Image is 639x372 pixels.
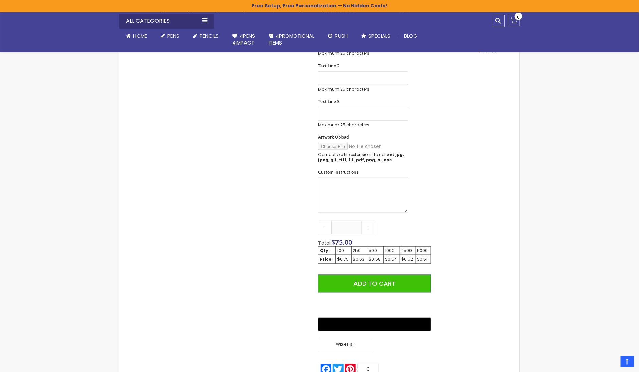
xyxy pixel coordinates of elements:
[318,63,340,69] span: Text Line 2
[353,256,366,262] div: $0.63
[331,237,352,247] span: $
[385,248,398,253] div: 1000
[318,338,372,351] span: Wish List
[318,152,408,163] p: Compatible file extensions to upload:
[369,256,382,262] div: $0.58
[321,29,354,43] a: Rush
[362,221,375,234] a: +
[318,87,408,92] p: Maximum 25 characters
[318,122,408,128] p: Maximum 25 characters
[318,298,431,313] iframe: PayPal
[583,354,639,372] iframe: Reseñas de Clientes en Google
[320,248,330,253] strong: Qty:
[133,32,147,39] span: Home
[154,29,186,43] a: Pens
[353,248,366,253] div: 250
[318,338,375,351] a: Wish List
[318,99,340,104] span: Text Line 3
[269,32,314,46] span: 4PROMOTIONAL ITEMS
[401,256,414,262] div: $0.52
[354,29,397,43] a: Specials
[385,256,398,262] div: $0.54
[318,169,359,175] span: Custom Instructions
[200,32,219,39] span: Pencils
[369,248,382,253] div: 500
[508,15,520,26] a: 0
[417,248,430,253] div: 5000
[119,29,154,43] a: Home
[404,32,417,39] span: Blog
[232,32,255,46] span: 4Pens 4impact
[320,256,333,262] strong: Price:
[335,237,352,247] span: 75.00
[225,29,262,51] a: 4Pens4impact
[318,221,332,234] a: -
[318,51,408,56] p: Maximum 25 characters
[417,256,430,262] div: $0.51
[318,318,431,331] button: Buy with GPay
[119,14,214,29] div: All Categories
[337,256,350,262] div: $0.75
[517,14,520,20] span: 0
[318,240,331,246] span: Total:
[337,248,350,253] div: 100
[318,152,404,163] strong: jpg, jpeg, gif, tiff, tif, pdf, png, ai, eps
[262,29,321,51] a: 4PROMOTIONALITEMS
[368,32,390,39] span: Specials
[353,279,396,288] span: Add to Cart
[318,134,349,140] span: Artwork Upload
[448,49,513,55] a: 4pens.com certificate URL
[401,248,414,253] div: 2500
[335,32,348,39] span: Rush
[397,29,424,43] a: Blog
[318,275,431,293] button: Add to Cart
[167,32,179,39] span: Pens
[186,29,225,43] a: Pencils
